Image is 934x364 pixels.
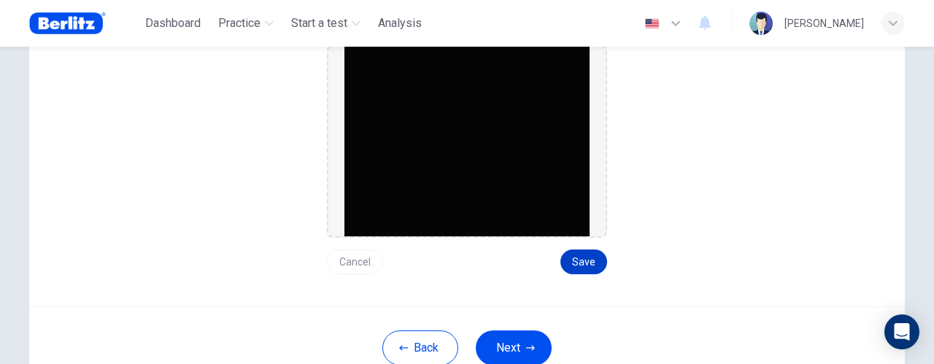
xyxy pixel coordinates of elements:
[643,18,661,29] img: en
[29,9,139,38] a: Berlitz Brasil logo
[784,15,864,32] div: [PERSON_NAME]
[29,9,106,38] img: Berlitz Brasil logo
[212,10,279,36] button: Practice
[218,15,260,32] span: Practice
[749,12,773,35] img: Profile picture
[372,10,428,36] div: You need a license to access this content
[372,10,428,36] button: Analysis
[291,15,347,32] span: Start a test
[327,249,383,274] button: Cancel
[378,15,422,32] span: Analysis
[285,10,366,36] button: Start a test
[344,47,590,236] img: preview screemshot
[139,10,207,36] button: Dashboard
[560,249,607,274] button: Save
[145,15,201,32] span: Dashboard
[884,314,919,349] div: Open Intercom Messenger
